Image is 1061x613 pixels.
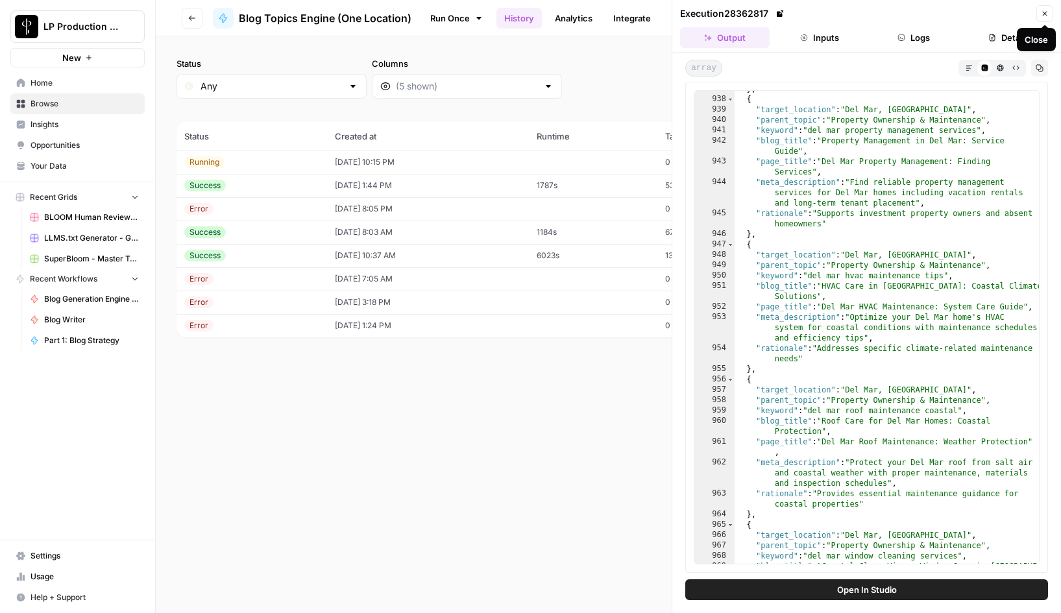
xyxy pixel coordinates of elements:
div: Running [184,156,225,168]
span: Help + Support [30,592,139,603]
span: Insights [30,119,139,130]
button: Help + Support [10,587,145,608]
div: 956 [694,374,735,385]
div: 939 [694,104,735,115]
td: 0 [657,267,759,291]
td: [DATE] 10:15 PM [327,150,529,174]
input: (5 shown) [396,80,538,93]
span: LP Production Workloads [43,20,122,33]
span: Toggle code folding, rows 965 through 973 [727,520,734,530]
td: [DATE] 8:03 AM [327,221,529,244]
button: Inputs [775,27,864,48]
td: 0 [657,314,759,337]
span: BLOOM Human Review (ver2) [44,211,139,223]
a: Home [10,73,145,93]
div: 938 [694,94,735,104]
div: 942 [694,136,735,156]
span: Part 1: Blog Strategy [44,335,139,346]
div: 950 [694,270,735,281]
div: 955 [694,364,735,374]
div: 946 [694,229,735,239]
div: 949 [694,260,735,270]
div: Close [1025,33,1048,46]
div: 968 [694,551,735,561]
div: 943 [694,156,735,177]
span: array [685,60,722,77]
td: 671 [657,221,759,244]
span: Recent Workflows [30,273,97,285]
div: 951 [694,281,735,302]
a: Blog Generation Engine (Writer + Fact Checker) [24,289,145,309]
div: 953 [694,312,735,343]
div: 969 [694,561,735,571]
a: Insights [10,114,145,135]
div: 961 [694,437,735,457]
span: LLMS.txt Generator - Grid [44,232,139,244]
button: New [10,48,145,67]
div: 967 [694,540,735,551]
td: [DATE] 1:24 PM [327,314,529,337]
td: 1184s [529,221,657,244]
span: Usage [30,571,139,583]
button: Logs [870,27,959,48]
th: Runtime [529,122,657,150]
button: Open In Studio [685,579,1048,600]
span: Open In Studio [837,583,897,596]
a: Analytics [547,8,600,29]
div: 962 [694,457,735,488]
div: 960 [694,416,735,437]
button: Details [964,27,1053,48]
button: Recent Grids [10,187,145,207]
th: Created at [327,122,529,150]
div: 940 [694,115,735,125]
span: Blog Writer [44,314,139,326]
span: Your Data [30,160,139,172]
span: Blog Generation Engine (Writer + Fact Checker) [44,293,139,305]
td: [DATE] 10:37 AM [327,244,529,267]
div: Success [184,180,226,191]
div: Error [184,296,213,308]
div: 964 [694,509,735,520]
td: [DATE] 7:05 AM [327,267,529,291]
span: Home [30,77,139,89]
div: 963 [694,488,735,509]
a: LLMS.txt Generator - Grid [24,228,145,248]
span: (8 records) [177,99,1040,122]
td: 134 [657,244,759,267]
a: SuperBloom - Master Topic List [24,248,145,269]
td: 0 [657,150,759,174]
label: Status [177,57,367,70]
span: Toggle code folding, rows 947 through 955 [727,239,734,250]
a: History [496,8,542,29]
div: 957 [694,385,735,395]
div: Execution 28362817 [680,7,787,20]
a: BLOOM Human Review (ver2) [24,207,145,228]
a: Usage [10,566,145,587]
input: Any [201,80,343,93]
th: Status [177,122,327,150]
div: 944 [694,177,735,208]
span: New [62,51,81,64]
td: [DATE] 3:18 PM [327,291,529,314]
div: 954 [694,343,735,364]
td: 0 [657,197,759,221]
span: Blog Topics Engine (One Location) [239,10,411,26]
div: Error [184,203,213,215]
td: 1787s [529,174,657,197]
span: Recent Grids [30,191,77,203]
td: 0 [657,291,759,314]
span: Toggle code folding, rows 938 through 946 [727,94,734,104]
div: 958 [694,395,735,405]
label: Columns [372,57,562,70]
span: Toggle code folding, rows 956 through 964 [727,374,734,385]
a: Settings [10,546,145,566]
div: 945 [694,208,735,229]
button: Output [680,27,770,48]
div: Success [184,250,226,261]
a: Opportunities [10,135,145,156]
div: 966 [694,530,735,540]
a: Run Once [422,7,491,29]
div: Error [184,320,213,331]
button: Workspace: LP Production Workloads [10,10,145,43]
div: 965 [694,520,735,530]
